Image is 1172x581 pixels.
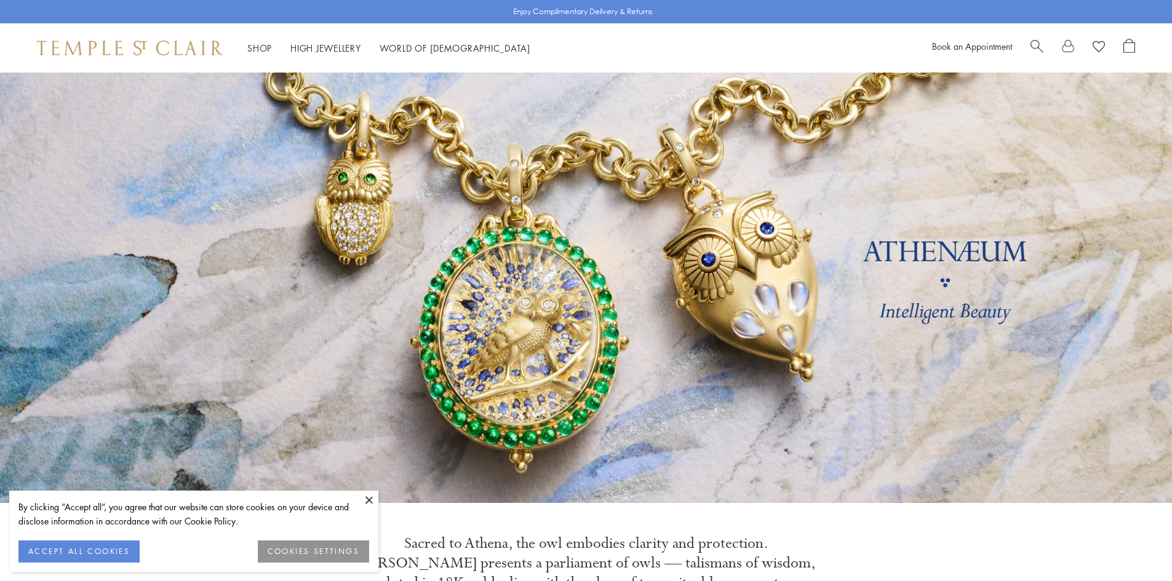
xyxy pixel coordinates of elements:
[290,42,361,54] a: High JewelleryHigh Jewellery
[1123,39,1135,57] a: Open Shopping Bag
[247,42,272,54] a: ShopShop
[1030,39,1043,57] a: Search
[18,540,140,563] button: ACCEPT ALL COOKIES
[258,540,369,563] button: COOKIES SETTINGS
[37,41,223,55] img: Temple St. Clair
[513,6,653,18] p: Enjoy Complimentary Delivery & Returns
[1093,39,1105,57] a: View Wishlist
[380,42,530,54] a: World of [DEMOGRAPHIC_DATA]World of [DEMOGRAPHIC_DATA]
[247,41,530,56] nav: Main navigation
[18,500,369,528] div: By clicking “Accept all”, you agree that our website can store cookies on your device and disclos...
[932,40,1012,52] a: Book an Appointment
